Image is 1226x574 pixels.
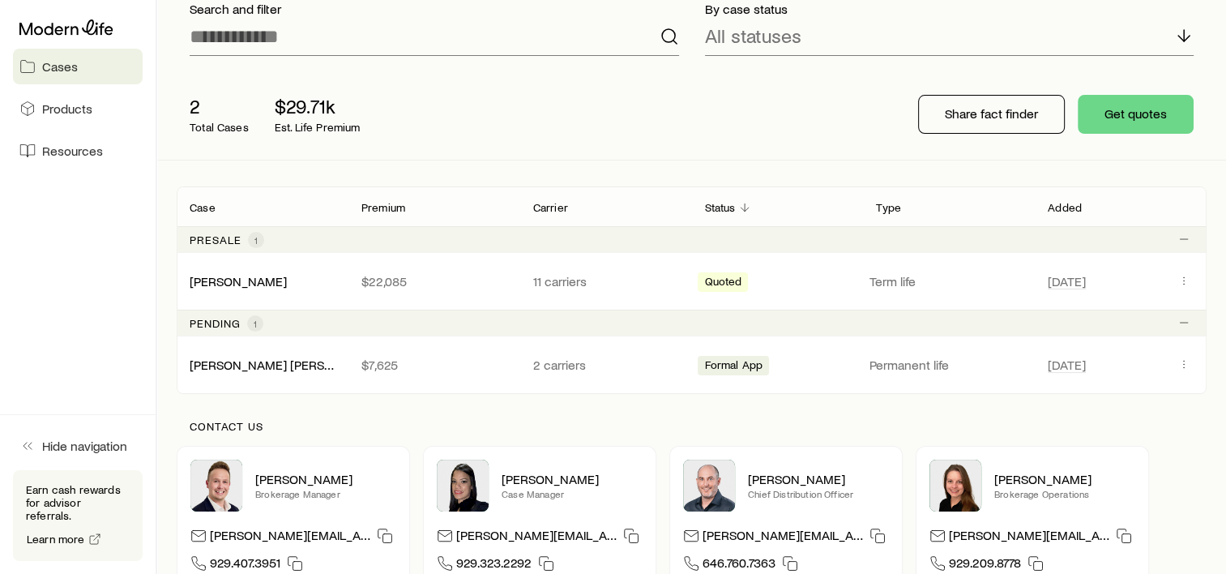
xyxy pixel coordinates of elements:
[190,317,241,330] p: Pending
[42,58,78,75] span: Cases
[502,487,643,500] p: Case Manager
[705,1,1194,17] p: By case status
[190,357,387,372] a: [PERSON_NAME] [PERSON_NAME]
[254,317,257,330] span: 1
[1048,357,1086,373] span: [DATE]
[26,483,130,522] p: Earn cash rewards for advisor referrals.
[361,357,507,373] p: $7,625
[949,527,1109,549] p: [PERSON_NAME][EMAIL_ADDRESS][DOMAIN_NAME]
[190,1,679,17] p: Search and filter
[255,471,396,487] p: [PERSON_NAME]
[190,273,287,289] a: [PERSON_NAME]
[703,527,863,549] p: [PERSON_NAME][EMAIL_ADDRESS][DOMAIN_NAME]
[190,420,1194,433] p: Contact us
[929,460,981,512] img: Ellen Wall
[42,101,92,117] span: Products
[1048,201,1082,214] p: Added
[254,233,258,246] span: 1
[13,91,143,126] a: Products
[190,460,242,512] img: Derek Wakefield
[255,487,396,500] p: Brokerage Manager
[918,95,1065,134] button: Share fact finder
[27,533,85,545] span: Learn more
[210,527,370,549] p: [PERSON_NAME][EMAIL_ADDRESS][DOMAIN_NAME]
[994,487,1135,500] p: Brokerage Operations
[704,358,763,375] span: Formal App
[13,49,143,84] a: Cases
[190,357,335,374] div: [PERSON_NAME] [PERSON_NAME]
[190,121,249,134] p: Total Cases
[190,233,241,246] p: Presale
[13,428,143,464] button: Hide navigation
[704,275,741,292] span: Quoted
[869,273,1028,289] p: Term life
[994,471,1135,487] p: [PERSON_NAME]
[945,105,1038,122] p: Share fact finder
[748,487,889,500] p: Chief Distribution Officer
[13,470,143,561] div: Earn cash rewards for advisor referrals.Learn more
[42,438,127,454] span: Hide navigation
[705,24,801,47] p: All statuses
[869,357,1028,373] p: Permanent life
[683,460,735,512] img: Dan Pierson
[533,273,679,289] p: 11 carriers
[437,460,489,512] img: Elana Hasten
[190,95,249,118] p: 2
[177,186,1207,394] div: Client cases
[190,273,287,290] div: [PERSON_NAME]
[456,527,617,549] p: [PERSON_NAME][EMAIL_ADDRESS][DOMAIN_NAME]
[1048,273,1086,289] span: [DATE]
[361,201,405,214] p: Premium
[876,201,901,214] p: Type
[190,201,216,214] p: Case
[748,471,889,487] p: [PERSON_NAME]
[704,201,735,214] p: Status
[42,143,103,159] span: Resources
[533,357,679,373] p: 2 carriers
[275,121,361,134] p: Est. Life Premium
[502,471,643,487] p: [PERSON_NAME]
[13,133,143,169] a: Resources
[1078,95,1194,134] button: Get quotes
[533,201,568,214] p: Carrier
[275,95,361,118] p: $29.71k
[361,273,507,289] p: $22,085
